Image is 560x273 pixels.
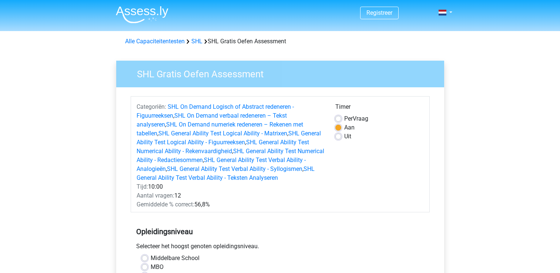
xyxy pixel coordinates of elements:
a: SHL [191,38,202,45]
span: Per [344,115,353,122]
span: Tijd: [137,183,148,190]
a: SHL On Demand numeriek redeneren – Rekenen met tabellen [137,121,303,137]
a: SHL General Ability Test Verbal Ability - Syllogismen [167,165,302,172]
img: Assessly [116,6,168,23]
label: Aan [344,123,355,132]
span: Gemiddelde % correct: [137,201,194,208]
h3: SHL Gratis Oefen Assessment [128,65,439,80]
label: Middelbare School [151,254,199,263]
div: Timer [335,102,424,114]
a: Registreer [366,9,392,16]
div: , , , , , , , , , [131,102,330,182]
span: Aantal vragen: [137,192,174,199]
div: SHL Gratis Oefen Assessment [122,37,438,46]
div: 10:00 [131,182,330,191]
div: 12 [131,191,330,200]
div: 56,8% [131,200,330,209]
span: Categoriën: [137,103,166,110]
label: Uit [344,132,351,141]
a: SHL On Demand Logisch of Abstract redeneren - Figuurreeksen [137,103,294,119]
div: Selecteer het hoogst genoten opleidingsniveau. [131,242,430,254]
label: MBO [151,263,164,272]
a: Alle Capaciteitentesten [125,38,185,45]
a: SHL On Demand verbaal redeneren – Tekst analyseren [137,112,287,128]
a: SHL General Ability Test Logical Ability - Matrixen [158,130,287,137]
label: Vraag [344,114,368,123]
h5: Opleidingsniveau [136,224,424,239]
a: SHL General Ability Test Verbal Ability - Analogieën [137,156,306,172]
